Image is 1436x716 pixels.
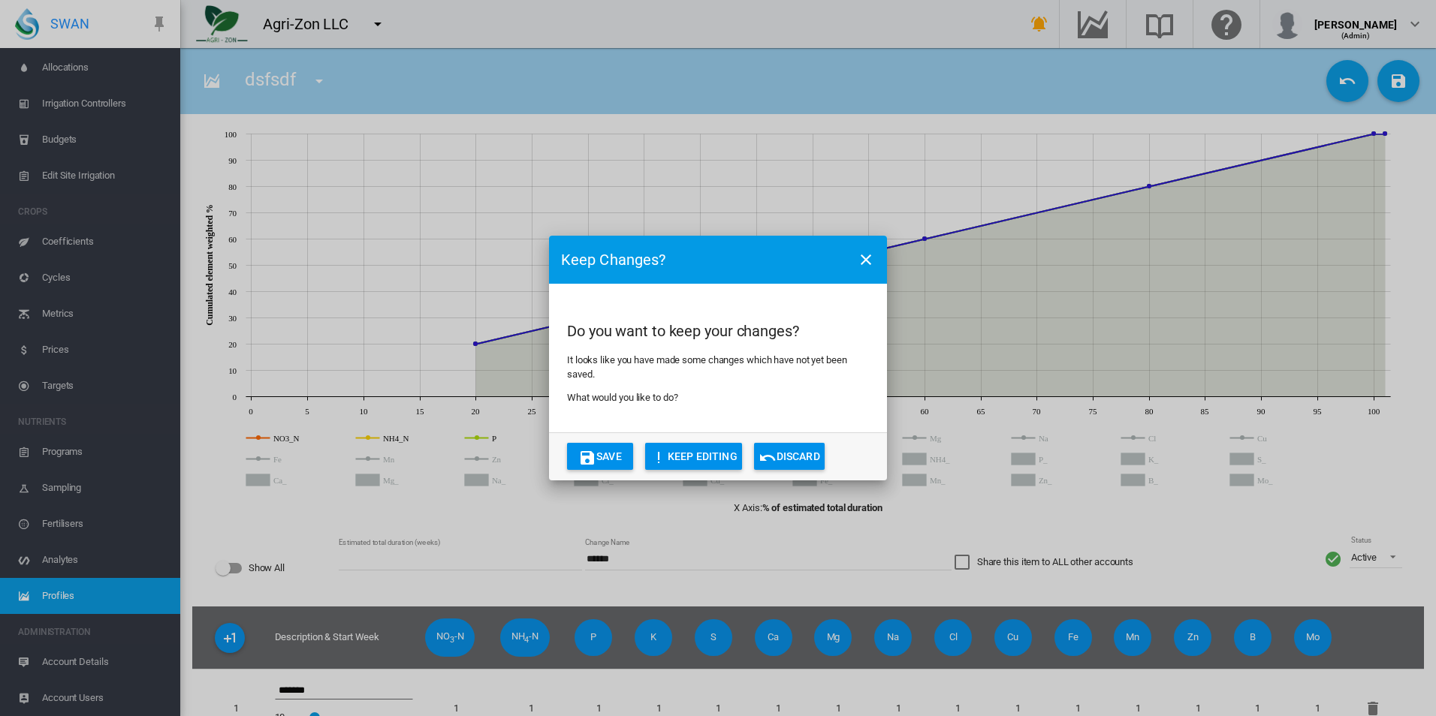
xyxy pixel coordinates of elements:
md-icon: icon-undo [759,449,777,467]
button: icon-close [851,245,881,275]
p: What would you like to do? [567,391,869,405]
md-icon: icon-exclamation [650,449,668,467]
h2: Do you want to keep your changes? [567,320,869,341]
button: icon-content-saveSave [567,443,633,470]
button: icon-exclamationKEEP EDITING [645,443,742,470]
p: It looks like you have made some changes which have not yet been saved. [567,353,869,381]
md-icon: icon-close [857,251,875,269]
h3: Keep Changes? [561,249,665,270]
button: icon-undoDiscard [754,443,825,470]
md-dialog: Do you ... [549,236,887,480]
md-icon: icon-content-save [578,449,596,467]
